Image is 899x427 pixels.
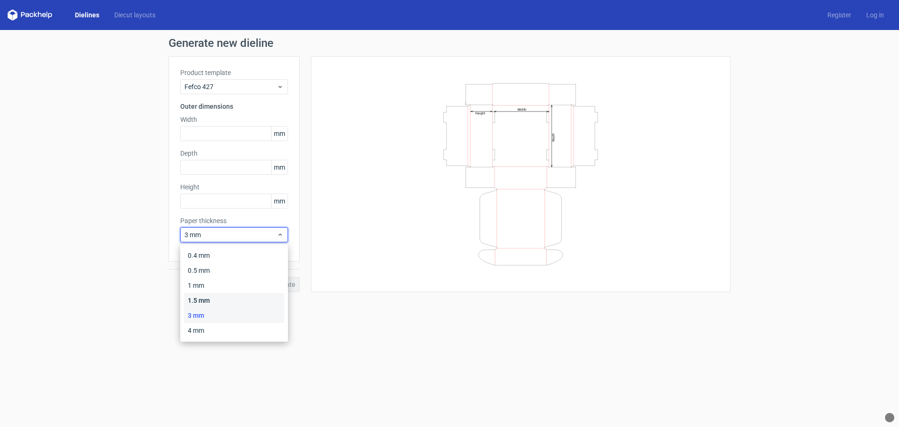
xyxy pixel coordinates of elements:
[184,293,284,308] div: 1.5 mm
[180,182,288,192] label: Height
[859,10,892,20] a: Log in
[271,194,287,208] span: mm
[184,323,284,338] div: 4 mm
[271,127,287,141] span: mm
[180,115,288,124] label: Width
[180,216,288,225] label: Paper thickness
[184,308,284,323] div: 3 mm
[517,107,526,111] text: Width
[184,263,284,278] div: 0.5 mm
[475,111,485,115] text: Height
[180,149,288,158] label: Depth
[180,102,288,111] h3: Outer dimensions
[184,278,284,293] div: 1 mm
[885,413,894,422] div: What Font?
[820,10,859,20] a: Register
[184,82,277,91] span: Fefco 427
[107,10,163,20] a: Diecut layouts
[67,10,107,20] a: Dielines
[184,230,277,240] span: 3 mm
[271,160,287,174] span: mm
[180,68,288,77] label: Product template
[552,133,555,141] text: Depth
[169,37,730,49] h1: Generate new dieline
[184,248,284,263] div: 0.4 mm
